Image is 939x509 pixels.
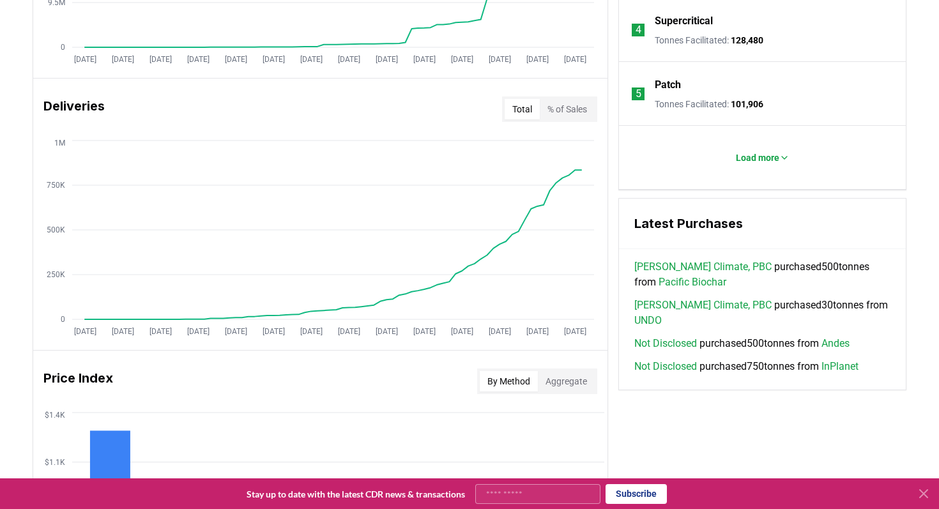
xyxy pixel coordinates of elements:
[736,151,779,164] p: Load more
[225,327,247,336] tspan: [DATE]
[263,55,285,64] tspan: [DATE]
[634,298,772,313] a: [PERSON_NAME] Climate, PBC
[225,55,247,64] tspan: [DATE]
[634,336,850,351] span: purchased 500 tonnes from
[634,336,697,351] a: Not Disclosed
[300,327,323,336] tspan: [DATE]
[634,359,697,374] a: Not Disclosed
[263,327,285,336] tspan: [DATE]
[636,22,641,38] p: 4
[505,99,540,119] button: Total
[112,55,134,64] tspan: [DATE]
[43,96,105,122] h3: Deliveries
[45,458,65,467] tspan: $1.1K
[74,55,96,64] tspan: [DATE]
[376,55,398,64] tspan: [DATE]
[731,35,763,45] span: 128,480
[634,214,890,233] h3: Latest Purchases
[47,181,65,190] tspan: 750K
[338,55,360,64] tspan: [DATE]
[726,145,800,171] button: Load more
[74,327,96,336] tspan: [DATE]
[538,371,595,391] button: Aggregate
[413,55,436,64] tspan: [DATE]
[564,55,586,64] tspan: [DATE]
[526,55,549,64] tspan: [DATE]
[655,98,763,110] p: Tonnes Facilitated :
[61,43,65,52] tspan: 0
[187,55,210,64] tspan: [DATE]
[451,55,473,64] tspan: [DATE]
[451,327,473,336] tspan: [DATE]
[54,139,65,148] tspan: 1M
[187,327,210,336] tspan: [DATE]
[634,298,890,328] span: purchased 30 tonnes from
[526,327,549,336] tspan: [DATE]
[540,99,595,119] button: % of Sales
[149,327,172,336] tspan: [DATE]
[338,327,360,336] tspan: [DATE]
[634,259,772,275] a: [PERSON_NAME] Climate, PBC
[300,55,323,64] tspan: [DATE]
[821,336,850,351] a: Andes
[821,359,859,374] a: InPlanet
[480,371,538,391] button: By Method
[489,327,511,336] tspan: [DATE]
[149,55,172,64] tspan: [DATE]
[564,327,586,336] tspan: [DATE]
[43,368,113,394] h3: Price Index
[112,327,134,336] tspan: [DATE]
[413,327,436,336] tspan: [DATE]
[634,313,662,328] a: UNDO
[61,315,65,324] tspan: 0
[47,225,65,234] tspan: 500K
[376,327,398,336] tspan: [DATE]
[634,359,859,374] span: purchased 750 tonnes from
[45,411,65,420] tspan: $1.4K
[636,86,641,102] p: 5
[489,55,511,64] tspan: [DATE]
[655,77,681,93] a: Patch
[47,270,65,279] tspan: 250K
[655,34,763,47] p: Tonnes Facilitated :
[731,99,763,109] span: 101,906
[655,13,713,29] a: Supercritical
[634,259,890,290] span: purchased 500 tonnes from
[659,275,726,290] a: Pacific Biochar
